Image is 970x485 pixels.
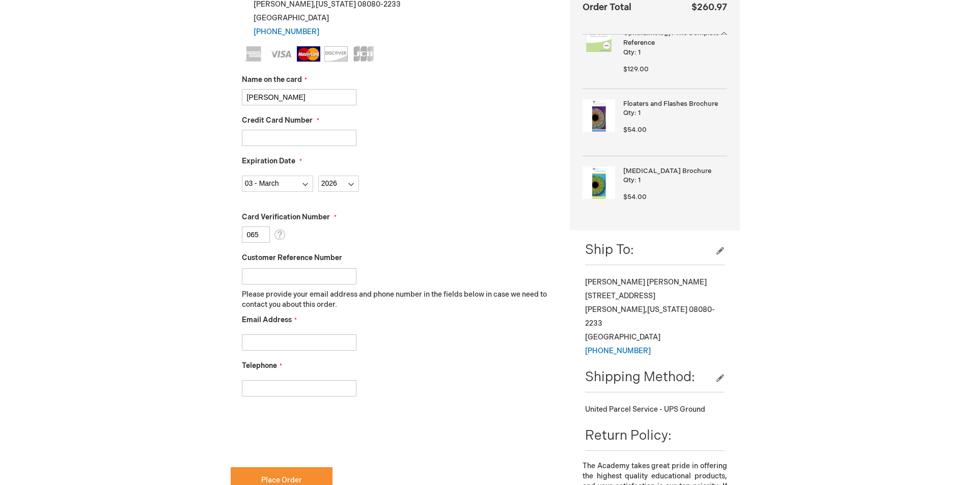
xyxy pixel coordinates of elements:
[623,176,634,184] span: Qty
[242,290,555,310] p: Please provide your email address and phone number in the fields below in case we need to contact...
[585,405,705,414] span: United Parcel Service - UPS Ground
[585,275,724,358] div: [PERSON_NAME] [PERSON_NAME] [STREET_ADDRESS] [PERSON_NAME] , 08080-2233 [GEOGRAPHIC_DATA]
[623,166,724,176] strong: [MEDICAL_DATA] Brochure
[242,75,302,84] span: Name on the card
[242,46,265,62] img: American Express
[261,476,302,484] span: Place Order
[242,361,277,370] span: Telephone
[691,2,727,13] span: $260.97
[242,213,330,221] span: Card Verification Number
[297,46,320,62] img: MasterCard
[623,126,647,134] span: $54.00
[647,305,687,314] span: [US_STATE]
[638,109,641,117] span: 1
[269,46,293,62] img: Visa
[583,19,615,52] img: 2026 ICD-10-CM for Ophthalmology: The Complete Reference
[585,242,634,258] span: Ship To:
[242,130,356,146] input: Credit Card Number
[254,27,319,36] a: [PHONE_NUMBER]
[583,166,615,199] img: Cataract Surgery Brochure
[623,99,724,109] strong: Floaters and Flashes Brochure
[242,157,295,165] span: Expiration Date
[352,46,375,62] img: JCB
[638,176,641,184] span: 1
[623,109,634,117] span: Qty
[623,193,647,201] span: $54.00
[585,428,672,444] span: Return Policy:
[585,347,651,355] a: [PHONE_NUMBER]
[242,226,270,243] input: Card Verification Number
[585,369,695,385] span: Shipping Method:
[638,48,641,56] span: 1
[242,253,342,262] span: Customer Reference Number
[583,99,615,132] img: Floaters and Flashes Brochure
[242,316,292,324] span: Email Address
[324,46,348,62] img: Discover
[242,116,313,125] span: Credit Card Number
[623,65,649,73] span: $129.00
[623,48,634,56] span: Qty
[231,413,385,452] iframe: reCAPTCHA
